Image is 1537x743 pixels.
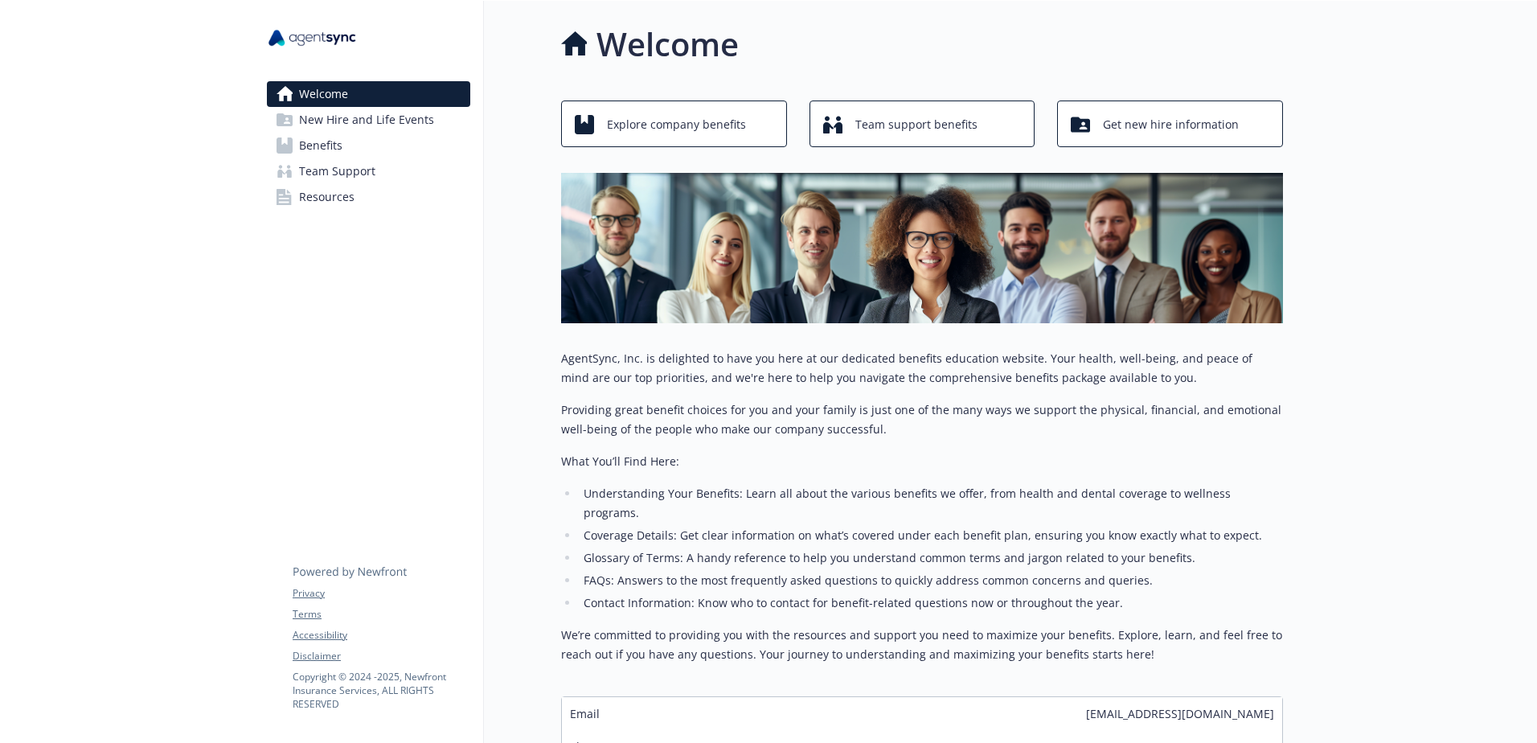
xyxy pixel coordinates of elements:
p: What You’ll Find Here: [561,452,1283,471]
span: Team support benefits [855,109,978,140]
span: Welcome [299,81,348,107]
span: Email [570,705,600,722]
span: Team Support [299,158,375,184]
span: Benefits [299,133,342,158]
li: Understanding Your Benefits: Learn all about the various benefits we offer, from health and denta... [579,484,1283,523]
a: New Hire and Life Events [267,107,470,133]
li: Coverage Details: Get clear information on what’s covered under each benefit plan, ensuring you k... [579,526,1283,545]
a: Benefits [267,133,470,158]
span: Explore company benefits [607,109,746,140]
h1: Welcome [596,20,739,68]
li: Glossary of Terms: A handy reference to help you understand common terms and jargon related to yo... [579,548,1283,568]
button: Get new hire information [1057,101,1283,147]
span: New Hire and Life Events [299,107,434,133]
span: [EMAIL_ADDRESS][DOMAIN_NAME] [1086,705,1274,722]
p: Copyright © 2024 - 2025 , Newfront Insurance Services, ALL RIGHTS RESERVED [293,670,469,711]
button: Explore company benefits [561,101,787,147]
li: Contact Information: Know who to contact for benefit-related questions now or throughout the year. [579,593,1283,613]
a: Disclaimer [293,649,469,663]
p: We’re committed to providing you with the resources and support you need to maximize your benefit... [561,626,1283,664]
p: AgentSync, Inc. is delighted to have you here at our dedicated benefits education website. Your h... [561,349,1283,388]
button: Team support benefits [809,101,1035,147]
a: Accessibility [293,628,469,642]
a: Welcome [267,81,470,107]
img: overview page banner [561,173,1283,323]
a: Privacy [293,586,469,601]
span: Resources [299,184,355,210]
a: Team Support [267,158,470,184]
p: Providing great benefit choices for you and your family is just one of the many ways we support t... [561,400,1283,439]
a: Resources [267,184,470,210]
a: Terms [293,607,469,622]
span: Get new hire information [1103,109,1239,140]
li: FAQs: Answers to the most frequently asked questions to quickly address common concerns and queries. [579,571,1283,590]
